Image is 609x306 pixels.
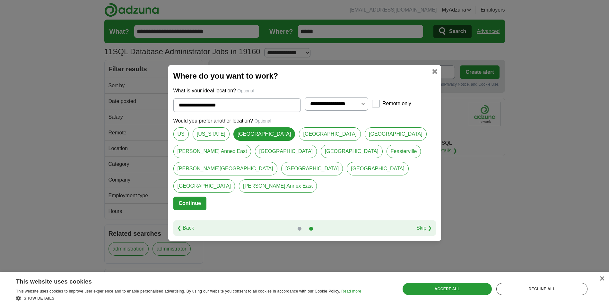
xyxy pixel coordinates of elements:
[177,224,194,232] a: ❮ Back
[299,127,361,141] a: [GEOGRAPHIC_DATA]
[496,283,587,295] div: Decline all
[173,70,436,82] h2: Where do you want to work?
[321,145,383,158] a: [GEOGRAPHIC_DATA]
[365,127,427,141] a: [GEOGRAPHIC_DATA]
[173,179,235,193] a: [GEOGRAPHIC_DATA]
[387,145,421,158] a: Feasterville
[16,289,340,293] span: This website uses cookies to improve user experience and to enable personalised advertising. By u...
[233,127,295,141] a: [GEOGRAPHIC_DATA]
[255,145,317,158] a: [GEOGRAPHIC_DATA]
[403,283,492,295] div: Accept all
[347,162,409,175] a: [GEOGRAPHIC_DATA]
[341,289,361,293] a: Read more, opens a new window
[16,276,345,285] div: This website uses cookies
[173,162,277,175] a: [PERSON_NAME][GEOGRAPHIC_DATA]
[173,197,206,210] button: Continue
[193,127,230,141] a: [US_STATE]
[281,162,343,175] a: [GEOGRAPHIC_DATA]
[173,127,189,141] a: US
[255,118,271,123] span: Optional
[239,179,317,193] a: [PERSON_NAME] Annex East
[238,88,254,93] span: Optional
[599,276,604,281] div: Close
[173,87,436,95] p: What is your ideal location?
[173,145,251,158] a: [PERSON_NAME] Annex East
[382,100,411,107] label: Remote only
[416,224,432,232] a: Skip ❯
[24,296,55,301] span: Show details
[16,295,361,301] div: Show details
[173,117,436,125] p: Would you prefer another location?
